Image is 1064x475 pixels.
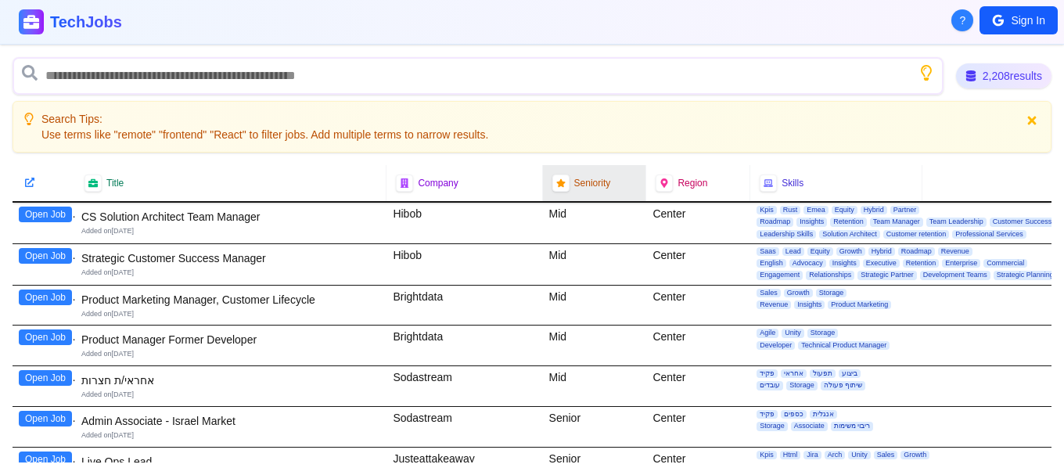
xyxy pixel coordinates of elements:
span: Retention [830,218,867,226]
span: Growth [836,247,865,256]
span: Roadmap [757,218,793,226]
p: Search Tips: [41,111,488,127]
span: שיתוף פעולה [821,381,866,390]
span: Hybrid [868,247,895,256]
button: Sign In [980,6,1058,34]
p: Use terms like "remote" "frontend" "React" to filter jobs. Add multiple terms to narrow results. [41,127,488,142]
span: Growth [900,451,929,459]
button: Open Job [19,370,72,386]
div: 2,208 results [956,63,1051,88]
span: Advocacy [789,259,826,268]
span: אנגלית [810,410,837,419]
span: Insights [794,300,825,309]
button: About Techjobs [951,9,973,31]
span: Technical Product Manager [798,341,890,350]
div: Brightdata [386,286,542,326]
span: עובדים [757,381,783,390]
span: Insights [829,259,860,268]
span: Company [418,177,458,189]
div: Center [646,286,750,326]
button: Open Job [19,290,72,305]
div: Senior [543,407,647,447]
span: Seniority [574,177,611,189]
div: Added on [DATE] [81,268,380,278]
span: תפעול [810,369,836,378]
span: Hybrid [861,206,887,214]
div: Product Manager Former Developer [81,332,380,347]
span: Product Marketing [828,300,891,309]
span: Strategic Partner [857,271,917,279]
span: Team Leadership [926,218,987,226]
span: Emea [803,206,829,214]
div: Sodastream [386,407,542,447]
div: Added on [DATE] [81,430,380,441]
div: Center [646,326,750,365]
span: Storage [757,422,788,430]
span: אחראי [781,369,807,378]
button: Open Job [19,248,72,264]
button: Open Job [19,411,72,426]
div: Strategic Customer Success Manager [81,250,380,266]
button: Open Job [19,452,72,467]
span: Development Teams [920,271,990,279]
div: Mid [543,244,647,285]
span: Commercial [983,259,1027,268]
span: Relationships [806,271,854,279]
span: Solution Architect [819,230,880,239]
div: Added on [DATE] [81,226,380,236]
span: Sales [757,289,781,297]
span: Jira [803,451,821,459]
span: Customer retention [883,230,950,239]
div: Sodastream [386,366,542,406]
div: Center [646,203,750,243]
span: Title [106,177,124,189]
div: Mid [543,286,647,326]
span: Associate [791,422,828,430]
span: Roadmap [898,247,935,256]
span: Equity [832,206,857,214]
span: Retention [903,259,940,268]
span: Kpis [757,206,777,214]
span: Leadership Skills [757,230,816,239]
span: Storage [786,381,818,390]
h1: TechJobs [50,11,304,33]
div: Mid [543,366,647,406]
div: Center [646,244,750,285]
span: ? [960,13,966,28]
span: Storage [816,289,847,297]
div: CS Solution Architect Team Manager [81,209,380,225]
div: Live Ops Lead [81,454,380,470]
span: ריבוי משימות [831,422,874,430]
button: Show search tips [918,65,934,81]
span: Revenue [938,247,972,256]
span: Agile [757,329,778,337]
span: Lead [782,247,804,256]
span: English [757,259,786,268]
span: Strategic Planning [994,271,1057,279]
span: Html [780,451,801,459]
span: Saas [757,247,779,256]
button: Open Job [19,207,72,222]
span: Team Manager [870,218,923,226]
span: Equity [807,247,833,256]
span: Insights [796,218,827,226]
span: Region [678,177,707,189]
div: Added on [DATE] [81,349,380,359]
div: Added on [DATE] [81,390,380,400]
span: Revenue [757,300,791,309]
span: Unity [848,451,871,459]
div: אחראי/ת חצרות [81,372,380,388]
div: Added on [DATE] [81,309,380,319]
div: Product Marketing Manager, Customer Lifecycle [81,292,380,308]
span: Sales [874,451,898,459]
div: Admin Associate - Israel Market [81,413,380,429]
div: Hibob [386,203,542,243]
span: ביצוע [839,369,861,378]
div: Brightdata [386,326,542,365]
span: Arch [825,451,846,459]
span: פקיד [757,410,778,419]
span: פקיד [757,369,778,378]
button: Open Job [19,329,72,345]
span: Unity [782,329,804,337]
div: Center [646,407,750,447]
